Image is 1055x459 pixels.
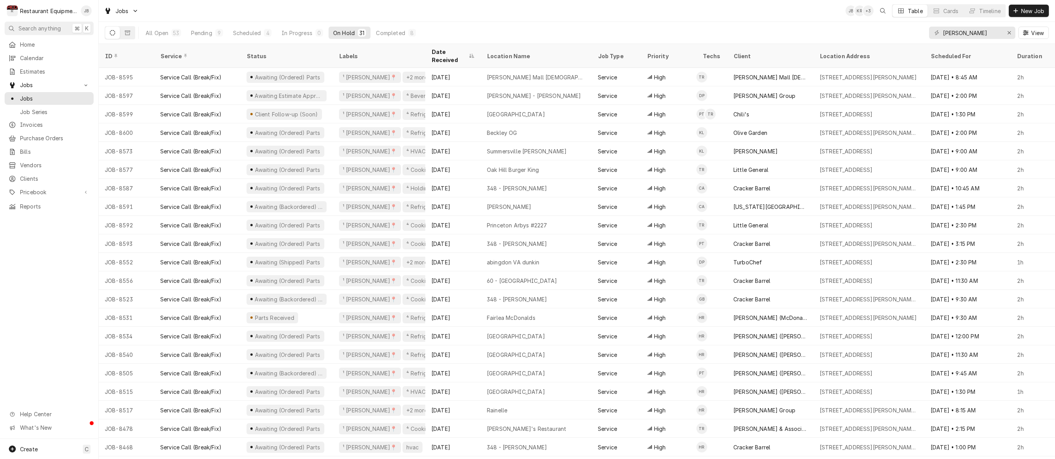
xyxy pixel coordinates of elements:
a: Go to Jobs [5,79,94,91]
div: Awaiting (Backordered) Parts [254,295,324,303]
div: [STREET_ADDRESS] [820,277,873,285]
div: Client [733,52,806,60]
div: [STREET_ADDRESS] [820,147,873,155]
span: Home [20,40,90,49]
div: Location Address [820,52,917,60]
div: Service Call (Break/Fix) [160,221,221,229]
div: Service Call (Break/Fix) [160,129,221,137]
div: Donovan Pruitt's Avatar [696,90,707,101]
span: Jobs [20,94,90,103]
div: Awaiting (Ordered) Parts [254,184,321,192]
div: [PERSON_NAME] (McDonalds Group) [733,314,807,322]
div: 4 [265,29,270,37]
div: [DATE] • 2:00 PM [924,86,1011,105]
span: ⌘ [74,24,80,32]
div: ¹ [PERSON_NAME]📍 [342,147,398,155]
div: JB [81,5,92,16]
div: TurboChef [733,258,762,266]
div: JOB-8600 [99,123,154,142]
div: [DATE] • 1:45 PM [924,197,1011,216]
div: 31 [359,29,364,37]
div: 2h [1011,86,1054,105]
div: Location Name [487,52,584,60]
button: Erase input [1003,27,1015,39]
button: New Job [1009,5,1049,17]
div: ⁴ Cooking 🔥 [406,295,441,303]
span: Create [20,446,38,452]
div: Beckley OG [487,129,517,137]
span: Help Center [20,410,89,418]
div: [DATE] • 2:30 PM [924,216,1011,234]
div: Little General [733,221,768,229]
div: Service [598,314,617,322]
div: ⁴ Refrigeration ❄️ [406,314,455,322]
span: Jobs [20,81,78,89]
div: [PERSON_NAME] Group [733,92,795,100]
div: Awaiting (Ordered) Parts [254,129,321,137]
div: [DATE] • 9:30 AM [924,308,1011,327]
div: JOB-8591 [99,197,154,216]
div: Restaurant Equipment Diagnostics's Avatar [7,5,18,16]
div: [DATE] [425,197,481,216]
div: CA [696,201,707,212]
div: Little General [733,166,768,174]
div: Service Call (Break/Fix) [160,73,221,81]
div: PT [696,109,707,119]
div: Kelli Robinette's Avatar [854,5,865,16]
a: Job Series [5,106,94,118]
div: 2h [1011,68,1054,86]
a: Clients [5,172,94,185]
span: High [654,73,666,81]
a: Home [5,38,94,51]
div: [DATE] [425,308,481,327]
div: [DATE] • 3:15 PM [924,234,1011,253]
div: JOB-8597 [99,86,154,105]
div: On Hold [333,29,355,37]
span: K [85,24,89,32]
a: Bills [5,145,94,158]
div: ⁴ Refrigeration ❄️ [406,203,455,211]
div: [DATE] [425,234,481,253]
div: [DATE] [425,160,481,179]
span: Search anything [18,24,61,32]
div: Cracker Barrel [733,277,770,285]
div: Oak Hill Burger King [487,166,539,174]
div: 2h [1011,290,1054,308]
div: JOB-8593 [99,234,154,253]
span: High [654,221,666,229]
div: [STREET_ADDRESS][PERSON_NAME][PERSON_NAME] [820,240,918,248]
div: KL [696,146,707,156]
span: View [1030,29,1045,37]
button: Search anything⌘K [5,22,94,35]
div: Awaiting (Shipped) Parts [254,258,321,266]
div: PT [696,238,707,249]
div: [STREET_ADDRESS] [820,110,873,118]
div: Service [598,147,617,155]
div: 2h [1011,216,1054,234]
div: Service [598,129,617,137]
div: 2h [1011,197,1054,216]
span: High [654,240,666,248]
div: TR [696,164,707,175]
div: Date Received [431,48,467,64]
div: CA [696,183,707,193]
div: Cracker Barrel [733,240,770,248]
div: Service [598,295,617,303]
div: Princeton Arbys #2227 [487,221,547,229]
div: JOB-8573 [99,142,154,160]
div: 2h [1011,308,1054,327]
div: [DATE] [425,123,481,142]
div: Service [598,277,617,285]
a: Go to Help Center [5,408,94,420]
div: Summersville [PERSON_NAME] [487,147,567,155]
div: Priority [647,52,689,60]
div: Table [908,7,923,15]
div: Service Call (Break/Fix) [160,92,221,100]
div: JOB-8556 [99,271,154,290]
div: [DATE] [425,327,481,345]
div: Restaurant Equipment Diagnostics [20,7,77,15]
div: [DATE] • 10:45 AM [924,179,1011,197]
a: Go to What's New [5,421,94,434]
div: ¹ [PERSON_NAME]📍 [342,110,398,118]
div: 0 [317,29,322,37]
